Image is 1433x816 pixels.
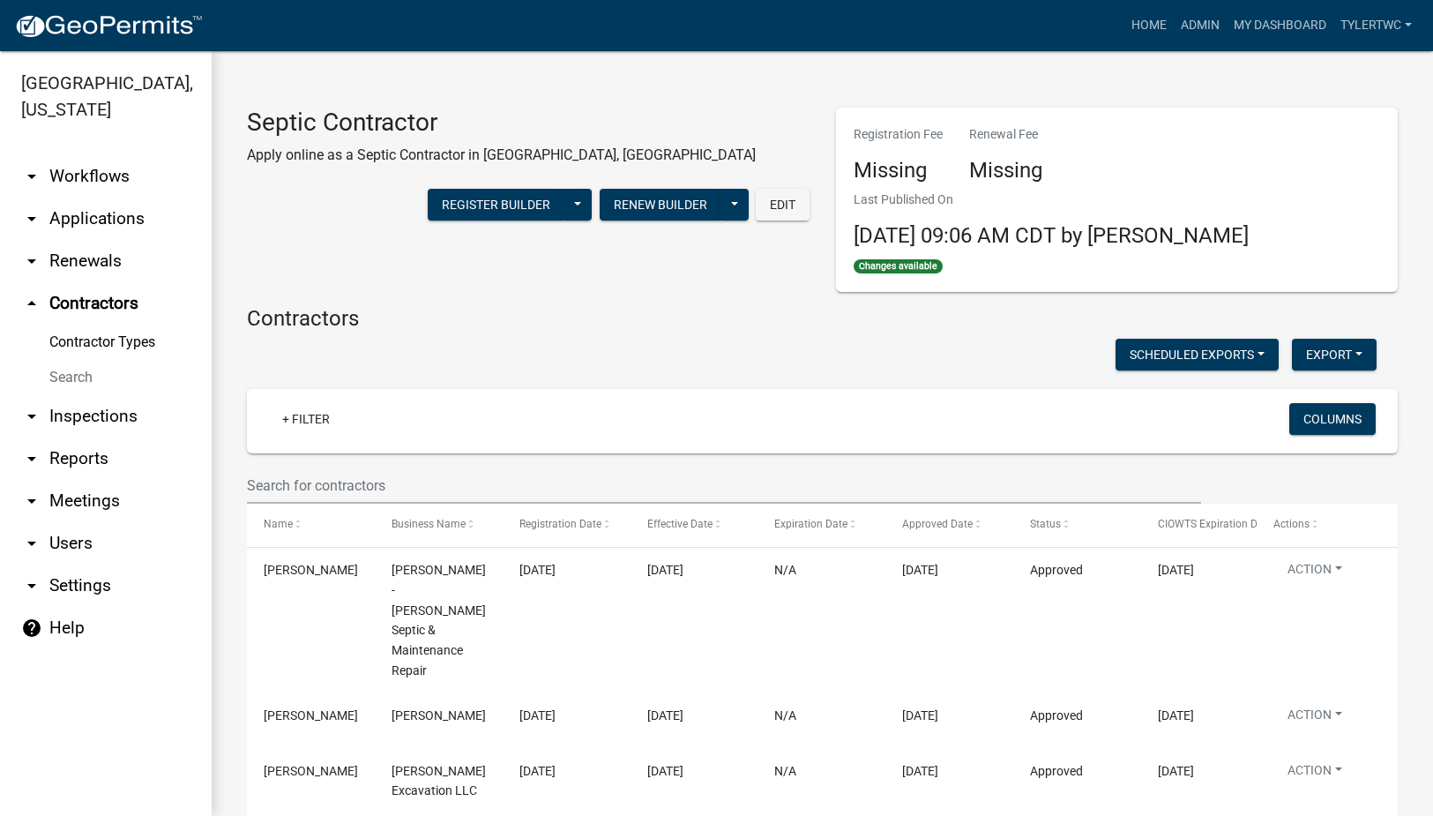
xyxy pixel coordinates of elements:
[21,618,42,639] i: help
[519,708,556,722] span: 06/23/2025
[647,518,713,530] span: Effective Date
[969,158,1042,183] h4: Missing
[756,189,810,221] button: Edit
[1227,9,1333,42] a: My Dashboard
[1273,560,1356,586] button: Action
[630,504,758,546] datatable-header-cell: Effective Date
[21,251,42,272] i: arrow_drop_down
[854,125,943,144] p: Registration Fee
[21,293,42,314] i: arrow_drop_up
[1174,9,1227,42] a: Admin
[600,189,721,221] button: Renew Builder
[519,518,601,530] span: Registration Date
[758,504,885,546] datatable-header-cell: Expiration Date
[1289,403,1376,435] button: Columns
[519,764,556,778] span: 06/05/2025
[1273,518,1310,530] span: Actions
[264,563,358,577] span: Rick Rogers
[1030,518,1061,530] span: Status
[1116,339,1279,371] button: Scheduled Exports
[1158,563,1194,577] span: 10/31/2026
[774,563,796,577] span: N/A
[21,490,42,512] i: arrow_drop_down
[647,563,683,577] span: 06/01/2025
[1030,563,1083,577] span: Approved
[1030,708,1083,722] span: Approved
[268,403,344,435] a: + Filter
[854,223,1249,248] span: [DATE] 09:06 AM CDT by [PERSON_NAME]
[247,306,1398,332] h4: Contractors
[519,563,556,577] span: 06/23/2025
[902,518,973,530] span: Approved Date
[392,708,486,722] span: Tim Rozendaal
[264,518,293,530] span: Name
[774,708,796,722] span: N/A
[1158,708,1194,722] span: 01/31/2027
[1257,504,1384,546] datatable-header-cell: Actions
[21,575,42,596] i: arrow_drop_down
[1333,9,1419,42] a: TylerTWC
[902,764,938,778] span: 06/05/2025
[21,166,42,187] i: arrow_drop_down
[375,504,503,546] datatable-header-cell: Business Name
[854,259,944,273] span: Changes available
[885,504,1013,546] datatable-header-cell: Approved Date
[854,158,943,183] h4: Missing
[1273,761,1356,787] button: Action
[247,108,756,138] h3: Septic Contractor
[1292,339,1377,371] button: Export
[264,708,358,722] span: Tim Rozendaal
[392,518,466,530] span: Business Name
[1140,504,1257,546] datatable-header-cell: CIOWTS Expiration Date
[1158,764,1194,778] span: 11/30/2026
[1273,706,1356,731] button: Action
[902,708,938,722] span: 06/23/2025
[902,563,938,577] span: 06/23/2025
[428,189,564,221] button: Register Builder
[1158,518,1273,530] span: CIOWTS Expiration Date
[774,518,847,530] span: Expiration Date
[21,448,42,469] i: arrow_drop_down
[1013,504,1141,546] datatable-header-cell: Status
[247,468,1201,504] input: Search for contractors
[247,504,375,546] datatable-header-cell: Name
[392,764,486,798] span: Wilson Excavation LLC
[21,533,42,554] i: arrow_drop_down
[774,764,796,778] span: N/A
[21,406,42,427] i: arrow_drop_down
[1030,764,1083,778] span: Approved
[969,125,1042,144] p: Renewal Fee
[854,191,1249,209] p: Last Published On
[247,145,756,166] p: Apply online as a Septic Contractor in [GEOGRAPHIC_DATA], [GEOGRAPHIC_DATA]
[1124,9,1174,42] a: Home
[392,563,486,678] span: Rick Rogers - Rogers Septic & Maintenance Repair
[264,764,358,778] span: Scott Ryan
[647,708,683,722] span: 06/01/2025
[21,208,42,229] i: arrow_drop_down
[647,764,683,778] span: 01/01/2025
[503,504,631,546] datatable-header-cell: Registration Date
